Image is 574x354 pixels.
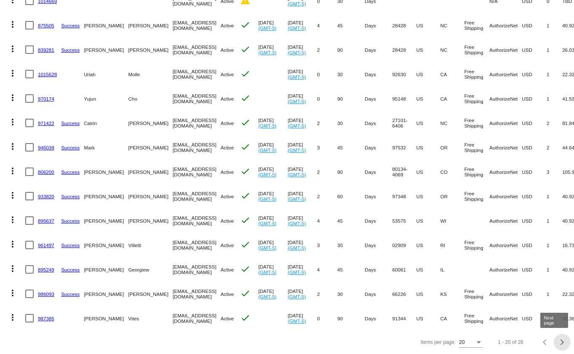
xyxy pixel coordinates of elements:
mat-cell: 1 [547,86,562,111]
span: Active [220,267,234,272]
div: 1 - 20 of 26 [498,339,523,345]
button: Previous page [537,334,554,351]
span: Active [220,96,234,101]
mat-cell: Free Shipping [464,306,490,330]
mat-cell: [EMAIL_ADDRESS][DOMAIN_NAME] [173,37,221,62]
mat-cell: [EMAIL_ADDRESS][DOMAIN_NAME] [173,13,221,37]
mat-cell: [DATE] [258,257,288,282]
mat-cell: 90 [337,37,365,62]
mat-cell: Free Shipping [464,62,490,86]
span: Active [220,194,234,199]
mat-cell: US [416,62,440,86]
mat-cell: 97532 [392,135,416,160]
mat-cell: US [416,86,440,111]
mat-cell: AuthorizeNet [489,160,522,184]
a: (GMT-5) [288,221,306,226]
mat-cell: [PERSON_NAME] [84,306,128,330]
mat-cell: [PERSON_NAME] [84,13,128,37]
mat-cell: 45 [337,208,365,233]
a: 1015628 [38,72,57,77]
a: (GMT-5) [258,25,276,31]
mat-cell: Free Shipping [464,282,490,306]
mat-cell: USD [522,86,547,111]
mat-cell: USD [522,37,547,62]
mat-cell: USD [522,282,547,306]
mat-cell: Georgiew [128,257,172,282]
mat-cell: USD [522,257,547,282]
mat-cell: IL [440,257,464,282]
mat-cell: CA [440,86,464,111]
button: Next page [554,334,571,351]
mat-cell: 1 [547,208,562,233]
a: (GMT-5) [288,123,306,128]
mat-icon: check [240,20,250,30]
a: Success [61,145,80,150]
mat-cell: [PERSON_NAME] [128,37,172,62]
mat-cell: [EMAIL_ADDRESS][DOMAIN_NAME] [173,233,221,257]
mat-cell: 91344 [392,306,416,330]
span: Active [220,72,234,77]
mat-cell: [EMAIL_ADDRESS][DOMAIN_NAME] [173,160,221,184]
mat-cell: Days [365,233,392,257]
mat-cell: 90 [337,306,365,330]
a: (GMT-5) [288,196,306,202]
mat-icon: more_vert [8,93,18,103]
mat-cell: NC [440,37,464,62]
mat-cell: [PERSON_NAME] [84,208,128,233]
mat-cell: [EMAIL_ADDRESS][DOMAIN_NAME] [173,257,221,282]
mat-cell: Days [365,306,392,330]
mat-cell: 1 [547,233,562,257]
a: (GMT-5) [288,318,306,324]
mat-cell: 95148 [392,86,416,111]
mat-cell: [DATE] [288,135,317,160]
a: (GMT-5) [258,196,276,202]
mat-icon: more_vert [8,44,18,54]
mat-cell: [PERSON_NAME] [128,282,172,306]
a: 895637 [38,218,54,224]
mat-cell: Days [365,135,392,160]
mat-cell: 3 [547,160,562,184]
mat-cell: US [416,208,440,233]
mat-cell: Days [365,208,392,233]
mat-cell: Catrin [84,111,128,135]
span: Active [220,291,234,297]
mat-cell: AuthorizeNet [489,306,522,330]
mat-cell: 02909 [392,233,416,257]
mat-cell: AuthorizeNet [489,86,522,111]
mat-cell: AuthorizeNet [489,257,522,282]
mat-cell: [DATE] [258,282,288,306]
mat-cell: 2 [317,282,337,306]
div: Items per page: [421,339,456,345]
a: (GMT-5) [288,1,306,6]
a: Success [61,169,80,175]
mat-cell: 0 [317,62,337,86]
mat-cell: USD [522,111,547,135]
mat-cell: Cho [128,86,172,111]
mat-cell: USD [522,62,547,86]
mat-icon: more_vert [8,239,18,249]
mat-icon: check [240,288,250,298]
mat-cell: US [416,282,440,306]
mat-cell: 1 [547,184,562,208]
mat-cell: [PERSON_NAME] [128,160,172,184]
mat-cell: [PERSON_NAME] [84,282,128,306]
mat-cell: 4 [317,257,337,282]
mat-cell: 66226 [392,282,416,306]
mat-cell: 4 [317,13,337,37]
mat-cell: AuthorizeNet [489,135,522,160]
mat-cell: Molle [128,62,172,86]
mat-cell: 30 [337,282,365,306]
mat-cell: [PERSON_NAME] [84,257,128,282]
a: 987385 [38,316,54,321]
mat-cell: 1 [547,62,562,86]
mat-cell: 2 [317,160,337,184]
mat-cell: [PERSON_NAME] [128,135,172,160]
mat-cell: [DATE] [258,37,288,62]
mat-cell: US [416,184,440,208]
mat-cell: [EMAIL_ADDRESS][DOMAIN_NAME] [173,208,221,233]
mat-cell: 30 [337,233,365,257]
mat-cell: Free Shipping [464,86,490,111]
mat-cell: USD [522,184,547,208]
mat-cell: USD [522,306,547,330]
a: (GMT-5) [288,294,306,299]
